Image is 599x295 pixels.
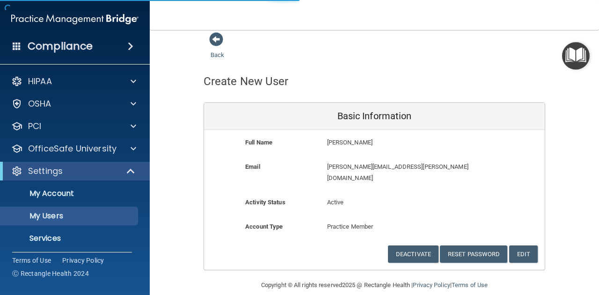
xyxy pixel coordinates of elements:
a: HIPAA [11,76,136,87]
iframe: Drift Widget Chat Controller [552,230,588,266]
a: PCI [11,121,136,132]
button: Edit [509,245,538,263]
p: Settings [28,165,63,177]
a: OSHA [11,98,136,109]
h4: Compliance [28,40,93,53]
button: Deactivate [388,245,438,263]
p: PCI [28,121,41,132]
p: My Users [6,211,134,221]
p: Active [327,197,422,208]
b: Email [245,163,260,170]
button: Open Resource Center [562,42,590,70]
a: Terms of Use [12,256,51,265]
span: Ⓒ Rectangle Health 2024 [12,269,89,278]
p: OfficeSafe University [28,143,117,154]
a: Privacy Policy [413,281,450,288]
h4: Create New User [204,75,289,87]
button: Reset Password [440,245,507,263]
b: Account Type [245,223,283,230]
a: OfficeSafe University [11,143,136,154]
div: Basic Information [204,103,545,130]
a: Back [211,40,224,58]
img: PMB logo [11,10,139,29]
p: HIPAA [28,76,52,87]
a: Settings [11,165,136,177]
p: [PERSON_NAME] [327,137,476,148]
p: OSHA [28,98,51,109]
a: Privacy Policy [62,256,104,265]
p: Services [6,234,134,243]
a: Terms of Use [452,281,488,288]
b: Full Name [245,139,272,146]
p: Practice Member [327,221,422,232]
p: [PERSON_NAME][EMAIL_ADDRESS][PERSON_NAME][DOMAIN_NAME] [327,161,476,184]
p: My Account [6,189,134,198]
b: Activity Status [245,199,285,206]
